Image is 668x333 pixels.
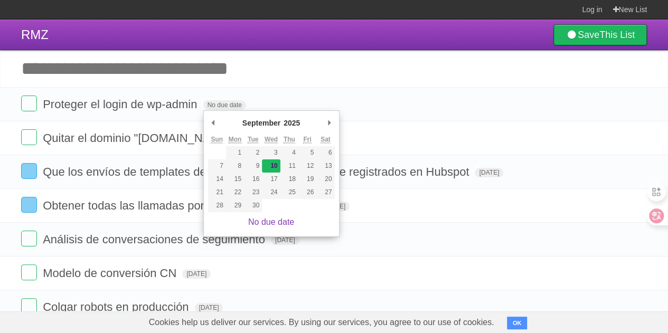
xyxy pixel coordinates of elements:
abbr: Saturday [321,136,331,144]
abbr: Tuesday [248,136,258,144]
button: 18 [280,173,298,186]
button: 11 [280,159,298,173]
abbr: Thursday [284,136,295,144]
button: 12 [298,159,316,173]
b: This List [599,30,635,40]
button: 15 [226,173,244,186]
button: 6 [316,146,334,159]
label: Done [21,264,37,280]
span: Análisis de conversaciones de seguimiento [43,233,268,246]
button: 28 [208,199,226,212]
button: 7 [208,159,226,173]
button: 24 [262,186,280,199]
span: RMZ [21,27,49,42]
span: [DATE] [271,235,299,245]
label: Done [21,129,37,145]
span: Que los envíos de templates de hilos queden debidamente registrados en Hubspot [43,165,472,178]
div: 2025 [282,115,302,131]
button: 10 [262,159,280,173]
button: 27 [316,186,334,199]
button: 3 [262,146,280,159]
button: 1 [226,146,244,159]
label: Done [21,163,37,179]
span: No due date [203,100,246,110]
button: 4 [280,146,298,159]
button: 16 [244,173,262,186]
label: Done [21,197,37,213]
label: Done [21,96,37,111]
span: [DATE] [475,168,503,177]
button: 26 [298,186,316,199]
span: Quitar el dominio "[DOMAIN_NAME]" [43,131,238,145]
button: 13 [316,159,334,173]
button: 19 [298,173,316,186]
button: 17 [262,173,280,186]
button: 14 [208,173,226,186]
abbr: Friday [303,136,311,144]
button: 2 [244,146,262,159]
span: [DATE] [195,303,223,312]
button: 23 [244,186,262,199]
button: 9 [244,159,262,173]
span: Obtener todas las llamadas por fechas de un usuario [43,199,318,212]
button: Next Month [324,115,335,131]
button: 30 [244,199,262,212]
span: Colgar robots en producción [43,300,191,313]
button: 5 [298,146,316,159]
abbr: Sunday [211,136,223,144]
a: SaveThis List [553,24,647,45]
span: Proteger el login de wp-admin [43,98,200,111]
label: Done [21,298,37,314]
button: 22 [226,186,244,199]
button: 20 [316,173,334,186]
label: Done [21,231,37,246]
button: OK [507,317,528,329]
button: 25 [280,186,298,199]
abbr: Wednesday [265,136,278,144]
button: 8 [226,159,244,173]
button: Previous Month [208,115,219,131]
button: 21 [208,186,226,199]
span: Modelo de conversión CN [43,267,179,280]
span: Cookies help us deliver our services. By using our services, you agree to our use of cookies. [138,312,505,333]
div: September [241,115,282,131]
button: 29 [226,199,244,212]
a: No due date [248,217,294,226]
span: [DATE] [182,269,211,279]
abbr: Monday [229,136,242,144]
